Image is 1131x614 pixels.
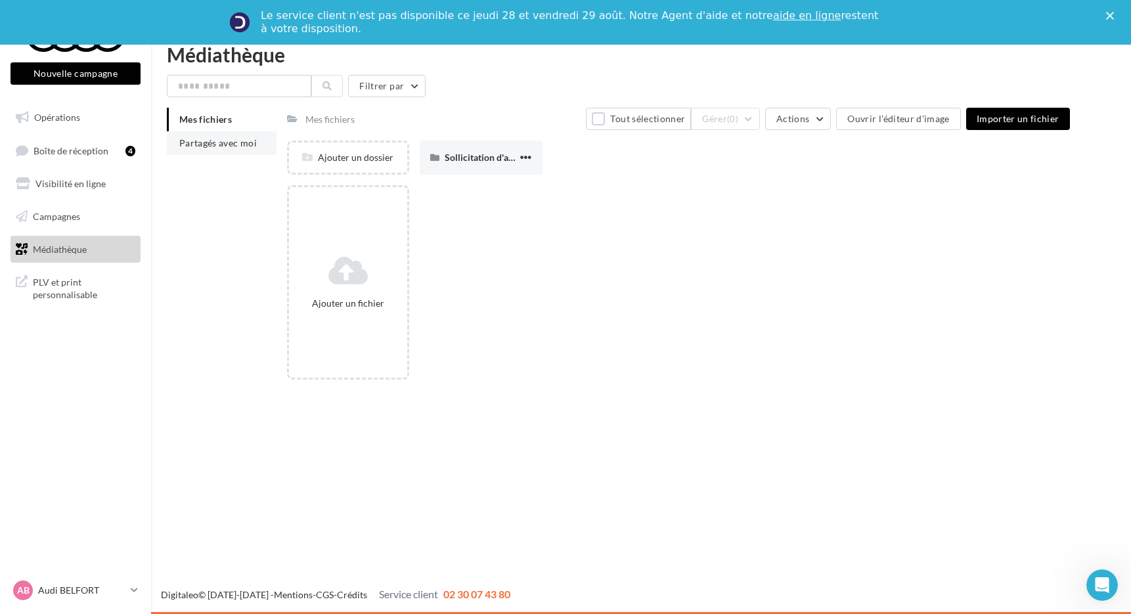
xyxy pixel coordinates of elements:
span: AB [17,584,30,597]
div: 4 [125,146,135,156]
a: aide en ligne [773,9,841,22]
a: PLV et print personnalisable [8,268,143,307]
p: Audi BELFORT [38,584,125,597]
span: Campagnes [33,211,80,222]
div: Le service client n'est pas disponible ce jeudi 28 et vendredi 29 août. Notre Agent d'aide et not... [261,9,881,35]
a: Boîte de réception4 [8,137,143,165]
span: Partagés avec moi [179,137,257,148]
span: 02 30 07 43 80 [443,588,510,600]
div: Ajouter un fichier [294,297,403,310]
a: Visibilité en ligne [8,170,143,198]
button: Actions [765,108,831,130]
a: CGS [316,589,334,600]
button: Tout sélectionner [586,108,691,130]
button: Filtrer par [348,75,426,97]
button: Ouvrir l'éditeur d'image [836,108,960,130]
div: Mes fichiers [305,113,355,126]
a: Crédits [337,589,367,600]
span: Visibilité en ligne [35,178,106,189]
span: © [DATE]-[DATE] - - - [161,589,510,600]
a: Mentions [274,589,313,600]
button: Gérer(0) [691,108,760,130]
a: AB Audi BELFORT [11,578,141,603]
span: PLV et print personnalisable [33,273,135,301]
iframe: Intercom live chat [1086,569,1118,601]
span: Mes fichiers [179,114,232,125]
a: Opérations [8,104,143,131]
button: Nouvelle campagne [11,62,141,85]
a: Médiathèque [8,236,143,263]
a: Digitaleo [161,589,198,600]
span: (0) [727,114,738,124]
span: Actions [776,113,809,124]
span: Boîte de réception [33,144,108,156]
div: Médiathèque [167,45,1115,64]
button: Importer un fichier [966,108,1070,130]
span: Opérations [34,112,80,123]
img: Profile image for Service-Client [229,12,250,33]
span: Sollicitation d'avis [445,152,520,163]
a: Campagnes [8,203,143,230]
span: Service client [379,588,438,600]
span: Médiathèque [33,243,87,254]
div: Fermer [1106,12,1119,20]
div: Ajouter un dossier [289,151,408,164]
span: Importer un fichier [977,113,1059,124]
